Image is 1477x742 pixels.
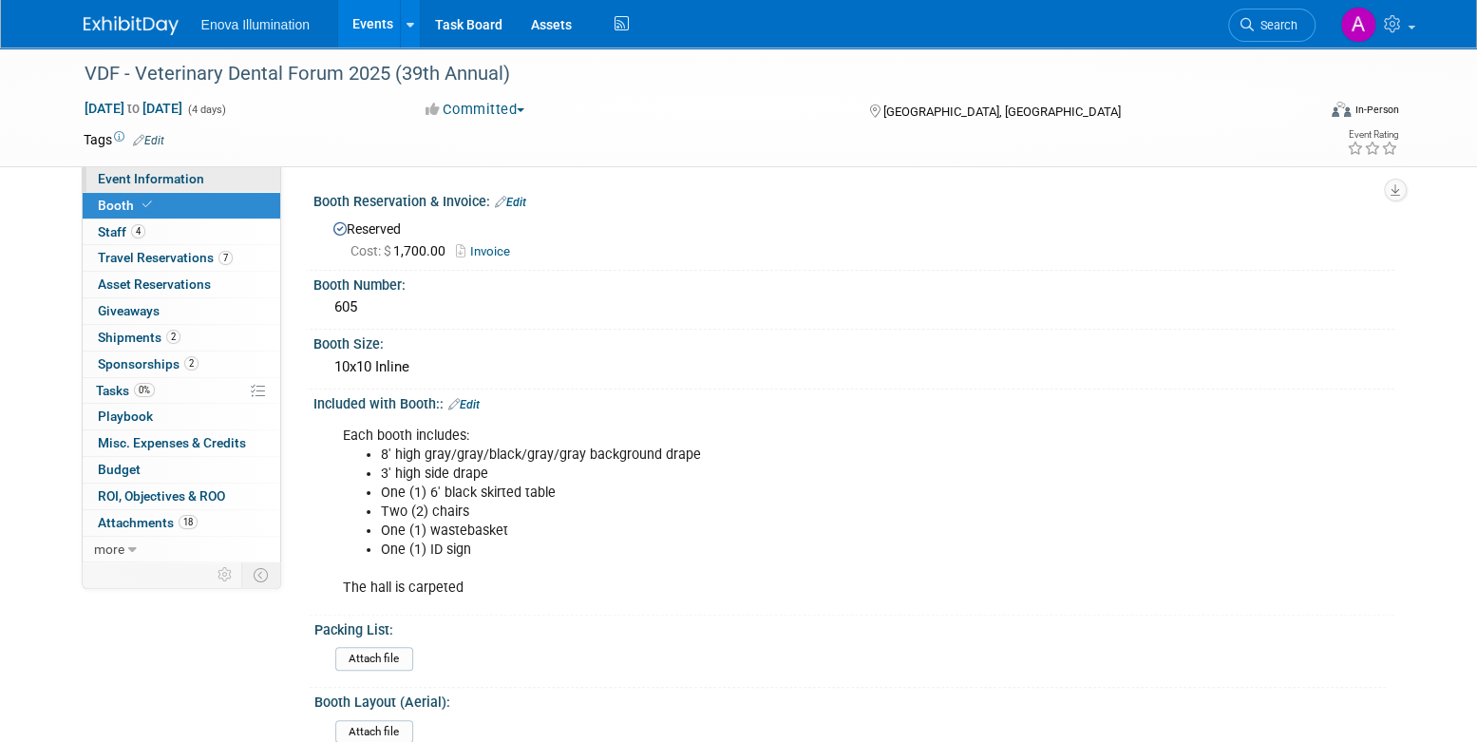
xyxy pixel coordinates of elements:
i: Booth reservation complete [142,200,152,210]
img: ExhibitDay [84,16,179,35]
span: Shipments [98,330,180,345]
li: Two (2) chairs [381,503,1174,522]
div: In-Person [1354,103,1398,117]
span: Search [1254,18,1297,32]
span: Asset Reservations [98,276,211,292]
span: Giveaways [98,303,160,318]
span: Staff [98,224,145,239]
span: (4 days) [186,104,226,116]
span: Travel Reservations [98,250,233,265]
li: 3' high side drape [381,465,1174,484]
a: Event Information [83,166,280,192]
a: Booth [83,193,280,219]
span: 4 [131,224,145,238]
span: Playbook [98,409,153,424]
a: Edit [448,398,480,411]
div: Included with Booth:: [313,390,1394,414]
div: VDF - Veterinary Dental Forum 2025 (39th Annual) [78,57,1287,91]
a: Invoice [456,244,520,258]
span: Sponsorships [98,356,199,371]
img: Format-Inperson.png [1332,102,1351,117]
a: more [83,537,280,562]
td: Personalize Event Tab Strip [209,562,242,587]
span: Misc. Expenses & Credits [98,435,246,450]
span: 0% [134,383,155,397]
li: One (1) 6' black skirted table [381,484,1174,503]
a: ROI, Objectives & ROO [83,484,280,509]
a: Giveaways [83,298,280,324]
span: to [124,101,142,116]
span: 1,700.00 [350,243,453,258]
a: Edit [495,196,526,209]
span: ROI, Objectives & ROO [98,488,225,504]
div: 605 [328,293,1380,322]
span: 2 [184,356,199,371]
span: 18 [179,515,198,529]
a: Shipments2 [83,325,280,351]
span: more [94,542,124,557]
td: Tags [84,130,164,149]
a: Staff4 [83,219,280,245]
div: Reserved [328,215,1380,261]
li: 8' high gray/gray/black/gray/gray background drape [381,446,1174,465]
span: Cost: $ [350,243,393,258]
span: 7 [218,251,233,265]
div: Event Format [1203,99,1399,127]
a: Sponsorships2 [83,352,280,377]
div: Event Rating [1346,130,1397,140]
a: Tasks0% [83,378,280,404]
a: Playbook [83,404,280,429]
div: 10x10 Inline [328,352,1380,382]
span: Tasks [96,383,155,398]
div: Each booth includes: The hall is carpeted [330,417,1185,608]
li: One (1) wastebasket [381,522,1174,541]
div: Booth Layout (Aerial): [314,688,1386,712]
span: Event Information [98,171,204,186]
div: Packing List: [314,616,1386,639]
span: Booth [98,198,156,213]
img: Abby Nelson [1340,7,1376,43]
a: Attachments18 [83,510,280,536]
a: Search [1228,9,1316,42]
a: Asset Reservations [83,272,280,297]
div: Booth Number: [313,271,1394,295]
a: Misc. Expenses & Credits [83,430,280,456]
span: Enova Illumination [201,17,310,32]
a: Travel Reservations7 [83,245,280,271]
span: [GEOGRAPHIC_DATA], [GEOGRAPHIC_DATA] [883,105,1121,119]
a: Budget [83,457,280,483]
span: Budget [98,462,141,477]
span: 2 [166,330,180,344]
li: One (1) ID sign [381,541,1174,560]
button: Committed [419,100,532,120]
span: Attachments [98,515,198,530]
a: Edit [133,134,164,147]
div: Booth Reservation & Invoice: [313,187,1394,212]
td: Toggle Event Tabs [241,562,280,587]
div: Booth Size: [313,330,1394,353]
span: [DATE] [DATE] [84,100,183,117]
